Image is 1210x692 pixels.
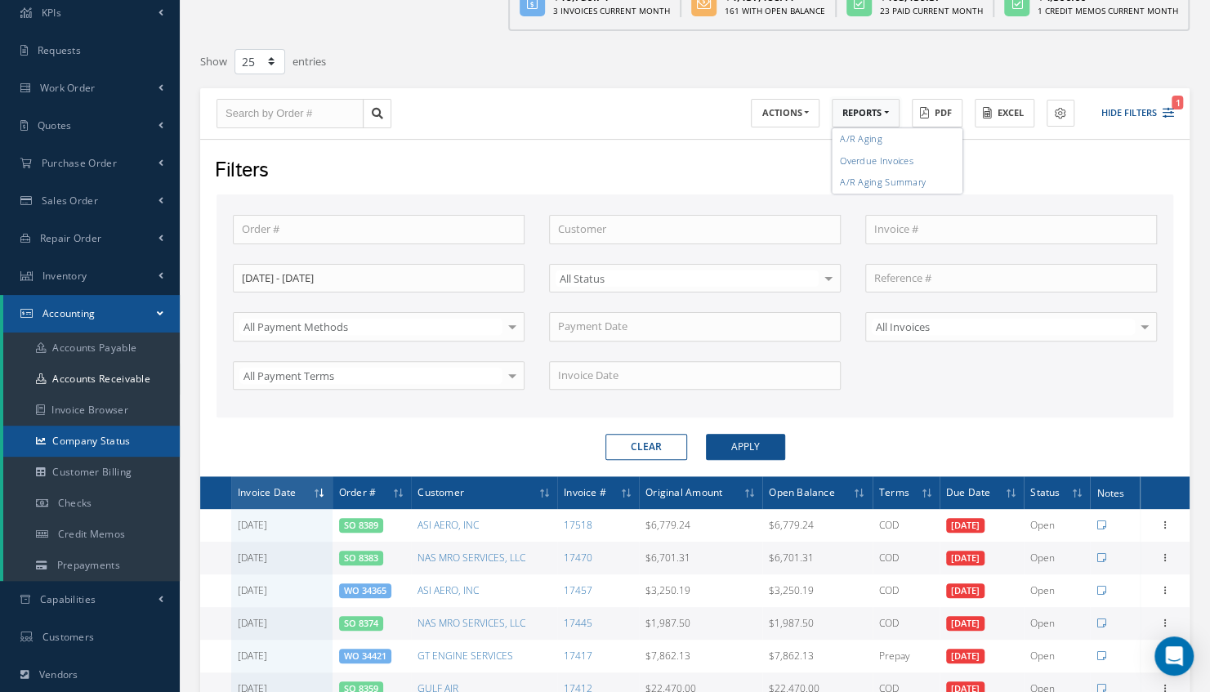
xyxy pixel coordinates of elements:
[339,484,376,499] span: Order #
[238,484,296,499] span: Invoice Date
[873,574,940,607] td: COD
[40,592,96,606] span: Capabilities
[217,99,364,128] input: Search by Order #
[605,434,687,460] button: Clear
[553,5,670,17] div: 3 Invoices Current Month
[564,551,592,565] a: 17470
[1087,100,1174,127] button: Hide Filters1
[57,558,120,572] span: Prepayments
[556,270,819,287] span: All Status
[3,395,180,426] a: Invoice Browser
[762,640,873,672] td: $7,862.13
[3,426,180,457] a: Company Status
[1154,636,1194,676] div: Open Intercom Messenger
[38,118,72,132] span: Quotes
[417,583,479,597] a: ASI AERO, INC
[873,542,940,574] td: COD
[639,640,762,672] td: $7,862.13
[3,364,180,395] a: Accounts Receivable
[3,519,180,550] a: Credit Memos
[344,584,386,596] a: WO 34365
[231,509,333,542] td: [DATE]
[42,306,96,320] span: Accounting
[1030,484,1060,499] span: Status
[39,667,78,681] span: Vendors
[946,551,985,565] span: [DATE]
[233,215,525,244] input: Order #
[946,518,985,533] span: [DATE]
[58,496,92,510] span: Checks
[344,551,378,564] a: SO 8383
[832,172,962,194] a: A/R Aging Summary
[417,518,479,532] a: ASI AERO, INC
[762,574,873,607] td: $3,250.19
[1172,96,1183,109] span: 1
[751,99,819,127] button: ACTIONS
[564,484,606,499] span: Invoice #
[239,319,502,335] span: All Payment Methods
[42,194,98,208] span: Sales Order
[564,616,592,630] a: 17445
[1038,5,1178,17] div: 1 Credit Memos Current Month
[1024,574,1090,607] td: Open
[231,607,333,640] td: [DATE]
[769,484,834,499] span: Open Balance
[38,43,81,57] span: Requests
[3,550,180,581] a: Prepayments
[832,128,962,150] a: A/R Aging
[203,156,1184,187] div: Filters
[912,99,962,127] button: PDF
[231,542,333,574] td: [DATE]
[762,509,873,542] td: $6,779.24
[564,649,592,663] a: 17417
[879,484,909,499] span: Terms
[58,527,126,541] span: Credit Memos
[873,607,940,640] td: COD
[344,650,386,662] a: WO 34421
[564,583,592,597] a: 17457
[417,616,525,630] a: NAS MRO SERVICES, LLC
[292,47,326,70] label: entries
[1024,509,1090,542] td: Open
[872,319,1135,335] span: All Invoices
[880,5,983,17] div: 23 Paid Current Month
[42,269,87,283] span: Inventory
[3,488,180,519] a: Checks
[639,542,762,574] td: $6,701.31
[725,5,825,17] div: 161 With Open Balance
[1024,607,1090,640] td: Open
[231,574,333,607] td: [DATE]
[344,617,378,629] a: SO 8374
[417,551,525,565] a: NAS MRO SERVICES, LLC
[231,640,333,672] td: [DATE]
[832,128,962,194] div: ACTIONS
[639,607,762,640] td: $1,987.50
[42,6,61,20] span: KPIs
[3,295,180,333] a: Accounting
[639,574,762,607] td: $3,250.19
[549,215,841,244] input: Customer
[946,583,985,598] span: [DATE]
[549,361,841,391] input: Invoice Date
[3,333,180,364] a: Accounts Payable
[564,518,592,532] a: 17518
[946,484,991,499] span: Due Date
[1096,484,1124,500] span: Notes
[417,484,464,499] span: Customer
[946,616,985,631] span: [DATE]
[873,509,940,542] td: COD
[645,484,722,499] span: Original Amount
[549,312,841,342] input: Payment Date
[239,368,502,384] span: All Payment Terms
[865,264,1157,293] input: Reference #
[706,434,785,460] button: Apply
[1024,542,1090,574] td: Open
[1024,640,1090,672] td: Open
[865,215,1157,244] input: Invoice #
[42,156,117,170] span: Purchase Order
[40,81,96,95] span: Work Order
[832,99,900,127] button: REPORTS
[417,649,513,663] a: GT ENGINE SERVICES
[639,509,762,542] td: $6,779.24
[946,649,985,663] span: [DATE]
